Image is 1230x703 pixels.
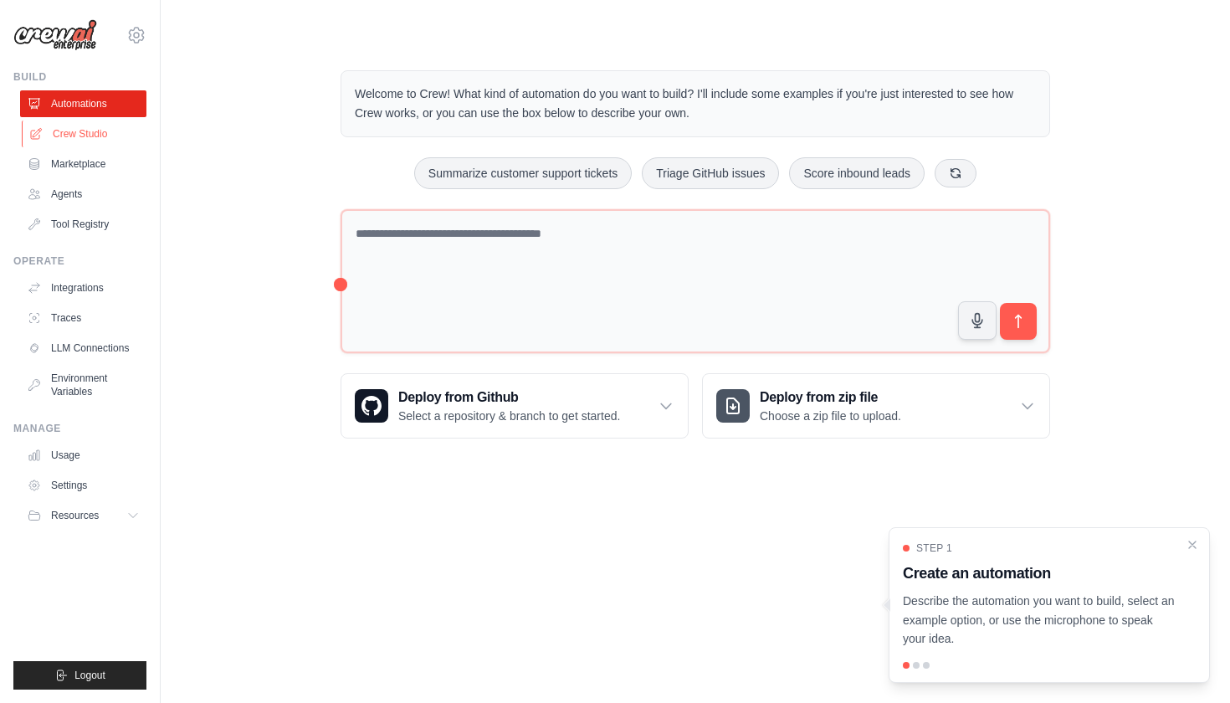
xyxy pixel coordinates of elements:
[20,151,146,177] a: Marketplace
[22,121,148,147] a: Crew Studio
[20,211,146,238] a: Tool Registry
[20,365,146,405] a: Environment Variables
[903,592,1176,649] p: Describe the automation you want to build, select an example option, or use the microphone to spe...
[20,305,146,331] a: Traces
[20,335,146,362] a: LLM Connections
[760,408,901,424] p: Choose a zip file to upload.
[74,669,105,682] span: Logout
[1146,623,1230,703] iframe: Chat Widget
[20,442,146,469] a: Usage
[13,254,146,268] div: Operate
[20,90,146,117] a: Automations
[789,157,925,189] button: Score inbound leads
[355,85,1036,123] p: Welcome to Crew! What kind of automation do you want to build? I'll include some examples if you'...
[1186,538,1199,552] button: Close walkthrough
[398,387,620,408] h3: Deploy from Github
[760,387,901,408] h3: Deploy from zip file
[20,472,146,499] a: Settings
[20,181,146,208] a: Agents
[20,502,146,529] button: Resources
[642,157,779,189] button: Triage GitHub issues
[13,19,97,51] img: Logo
[414,157,632,189] button: Summarize customer support tickets
[398,408,620,424] p: Select a repository & branch to get started.
[13,661,146,690] button: Logout
[51,509,99,522] span: Resources
[13,422,146,435] div: Manage
[916,541,952,555] span: Step 1
[13,70,146,84] div: Build
[903,562,1176,585] h3: Create an automation
[20,275,146,301] a: Integrations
